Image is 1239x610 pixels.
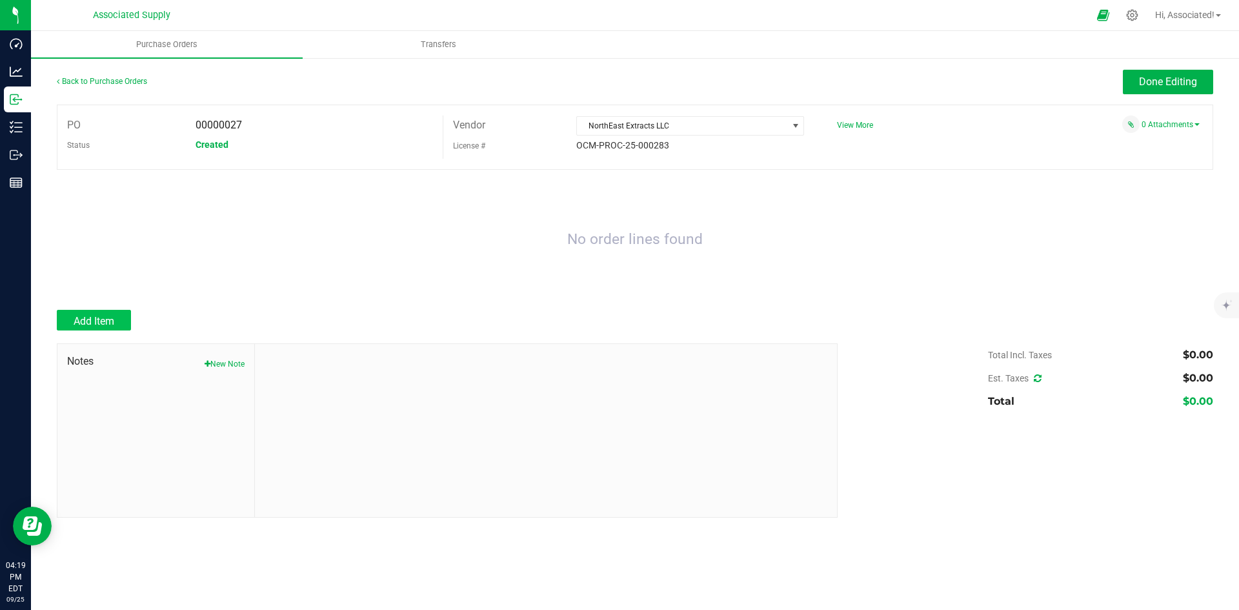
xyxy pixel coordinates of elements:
label: License # [453,136,485,156]
button: Done Editing [1123,70,1213,94]
span: Purchase Orders [119,39,215,50]
span: NorthEast Extracts LLC [577,117,787,135]
span: $0.00 [1183,372,1213,384]
span: $0.00 [1183,395,1213,407]
inline-svg: Analytics [10,65,23,78]
span: Est. Taxes [988,373,1042,383]
span: Add Item [74,315,114,327]
a: Back to Purchase Orders [57,77,147,86]
label: PO [67,116,81,135]
iframe: Resource center [13,507,52,545]
inline-svg: Outbound [10,148,23,161]
span: $0.00 [1183,349,1213,361]
label: Status [67,136,90,155]
span: 00000027 [196,119,242,131]
p: 04:19 PM EDT [6,560,25,595]
span: Notes [67,354,245,369]
span: No order lines found [567,230,703,248]
button: New Note [205,358,245,370]
span: Total [988,395,1014,407]
inline-svg: Dashboard [10,37,23,50]
a: 0 Attachments [1142,120,1200,129]
span: Done Editing [1139,76,1197,88]
span: Associated Supply [93,10,170,21]
p: 09/25 [6,595,25,604]
a: Transfers [303,31,574,58]
inline-svg: Reports [10,176,23,189]
span: Transfers [403,39,474,50]
a: Purchase Orders [31,31,303,58]
inline-svg: Inventory [10,121,23,134]
span: Created [196,139,228,150]
label: Vendor [453,116,485,135]
button: Add Item [57,310,131,330]
span: Open Ecommerce Menu [1089,3,1118,28]
span: Attach a document [1122,116,1140,133]
span: Hi, Associated! [1155,10,1214,20]
inline-svg: Inbound [10,93,23,106]
span: Total Incl. Taxes [988,350,1052,360]
a: View More [837,121,873,130]
span: OCM-PROC-25-000283 [576,140,669,150]
div: Manage settings [1124,9,1140,21]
